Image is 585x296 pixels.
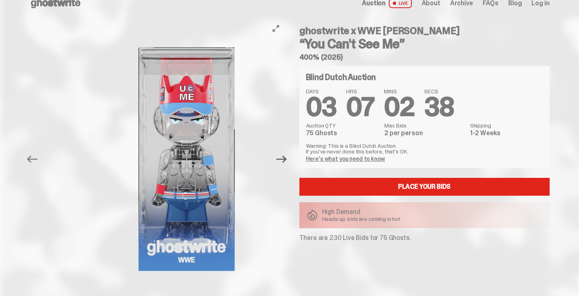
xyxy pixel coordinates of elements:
[306,90,337,124] span: 03
[322,209,401,215] p: High Demand
[384,123,465,128] dt: Max Bids
[384,89,414,94] span: MINS
[306,143,543,154] p: Warning: This is a Blind Dutch Auction. If you’ve never done this before, that’s OK.
[306,89,337,94] span: DAYS
[271,24,281,33] button: View full-screen
[299,37,550,50] h3: “You Can't See Me”
[299,235,550,241] p: There are 230 Live Bids for 75 Ghosts.
[470,123,543,128] dt: Shipping
[346,89,374,94] span: HRS
[299,178,550,196] a: Place your Bids
[24,150,41,168] button: Previous
[470,130,543,136] dd: 1-2 Weeks
[384,130,465,136] dd: 2 per person
[322,216,401,222] p: Heads up: bids are coming in hot
[424,90,454,124] span: 38
[273,150,291,168] button: Next
[306,73,376,81] h4: Blind Dutch Auction
[346,90,374,124] span: 07
[306,130,380,136] dd: 75 Ghosts
[424,89,454,94] span: SECS
[299,54,550,61] h5: 400% (2025)
[299,26,550,36] h4: ghostwrite x WWE [PERSON_NAME]
[306,155,385,162] a: Here's what you need to know
[384,90,414,124] span: 02
[306,123,380,128] dt: Auction QTY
